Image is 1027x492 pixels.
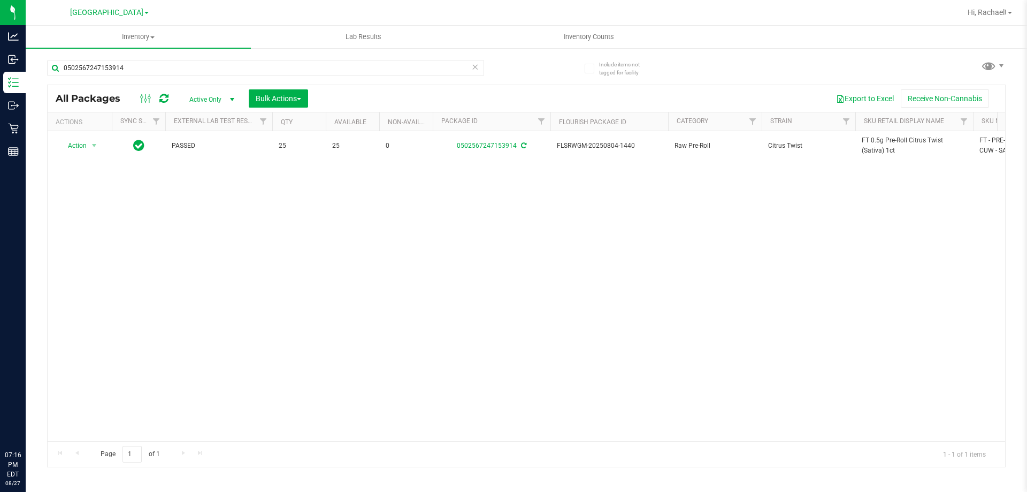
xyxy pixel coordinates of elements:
[533,112,550,131] a: Filter
[88,138,101,153] span: select
[26,26,251,48] a: Inventory
[11,406,43,438] iframe: Resource center
[934,446,994,462] span: 1 - 1 of 1 items
[172,141,266,151] span: PASSED
[744,112,762,131] a: Filter
[8,123,19,134] inline-svg: Retail
[255,112,272,131] a: Filter
[770,117,792,125] a: Strain
[8,54,19,65] inline-svg: Inbound
[476,26,701,48] a: Inventory Counts
[281,118,293,126] a: Qty
[386,141,426,151] span: 0
[122,446,142,463] input: 1
[388,118,435,126] a: Non-Available
[955,112,973,131] a: Filter
[251,26,476,48] a: Lab Results
[549,32,629,42] span: Inventory Counts
[148,112,165,131] a: Filter
[8,146,19,157] inline-svg: Reports
[8,31,19,42] inline-svg: Analytics
[519,142,526,149] span: Sync from Compliance System
[56,118,108,126] div: Actions
[457,142,517,149] a: 0502567247153914
[471,60,479,74] span: Clear
[91,446,168,463] span: Page of 1
[58,138,87,153] span: Action
[256,94,301,103] span: Bulk Actions
[441,117,478,125] a: Package ID
[982,117,1014,125] a: SKU Name
[557,141,662,151] span: FLSRWGM-20250804-1440
[70,8,143,17] span: [GEOGRAPHIC_DATA]
[8,100,19,111] inline-svg: Outbound
[5,450,21,479] p: 07:16 PM EDT
[56,93,131,104] span: All Packages
[829,89,901,108] button: Export to Excel
[675,141,755,151] span: Raw Pre-Roll
[331,32,396,42] span: Lab Results
[901,89,989,108] button: Receive Non-Cannabis
[174,117,258,125] a: External Lab Test Result
[26,32,251,42] span: Inventory
[249,89,308,108] button: Bulk Actions
[838,112,855,131] a: Filter
[47,60,484,76] input: Search Package ID, Item Name, SKU, Lot or Part Number...
[332,141,373,151] span: 25
[768,141,849,151] span: Citrus Twist
[133,138,144,153] span: In Sync
[862,135,967,156] span: FT 0.5g Pre-Roll Citrus Twist (Sativa) 1ct
[677,117,708,125] a: Category
[559,118,626,126] a: Flourish Package ID
[8,77,19,88] inline-svg: Inventory
[5,479,21,487] p: 08/27
[968,8,1007,17] span: Hi, Rachael!
[864,117,944,125] a: Sku Retail Display Name
[599,60,653,77] span: Include items not tagged for facility
[120,117,162,125] a: Sync Status
[334,118,366,126] a: Available
[279,141,319,151] span: 25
